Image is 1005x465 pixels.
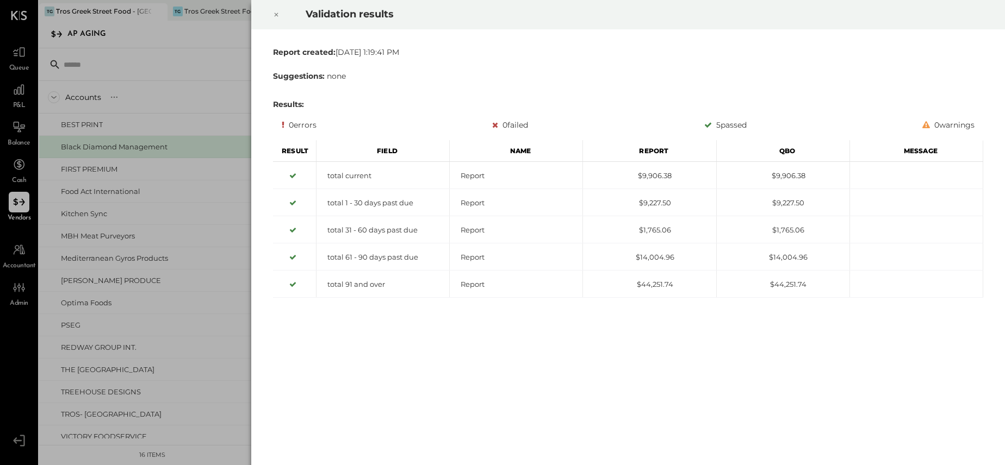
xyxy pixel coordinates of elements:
div: Report [450,198,582,208]
div: $9,906.38 [583,171,716,181]
b: Suggestions: [273,71,325,81]
div: Report [450,279,582,290]
div: Report [450,252,582,262]
b: Results: [273,99,304,109]
div: total 1 - 30 days past due [317,198,449,208]
div: $44,251.74 [583,279,716,290]
div: $14,004.96 [583,252,716,262]
div: total 31 - 60 days past due [317,225,449,235]
div: $14,004.96 [717,252,849,262]
div: $44,251.74 [717,279,849,290]
div: 0 failed [492,118,528,131]
div: total 91 and over [317,279,449,290]
div: [DATE] 1:19:41 PM [273,47,983,58]
div: Report [450,225,582,235]
div: Report [583,140,716,162]
div: 0 errors [282,118,317,131]
div: Name [450,140,583,162]
div: Result [273,140,317,162]
div: $9,906.38 [717,171,849,181]
div: $1,765.06 [583,225,716,235]
div: Report [450,171,582,181]
div: Qbo [717,140,850,162]
div: 0 warnings [922,118,975,131]
h2: Validation results [306,1,865,28]
b: Report created: [273,47,336,57]
div: total current [317,171,449,181]
div: total 61 - 90 days past due [317,252,449,262]
div: $1,765.06 [717,225,849,235]
div: Message [850,140,983,162]
div: $9,227.50 [717,198,849,208]
span: none [327,71,346,81]
div: 5 passed [704,118,747,131]
div: $9,227.50 [583,198,716,208]
div: Field [317,140,450,162]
